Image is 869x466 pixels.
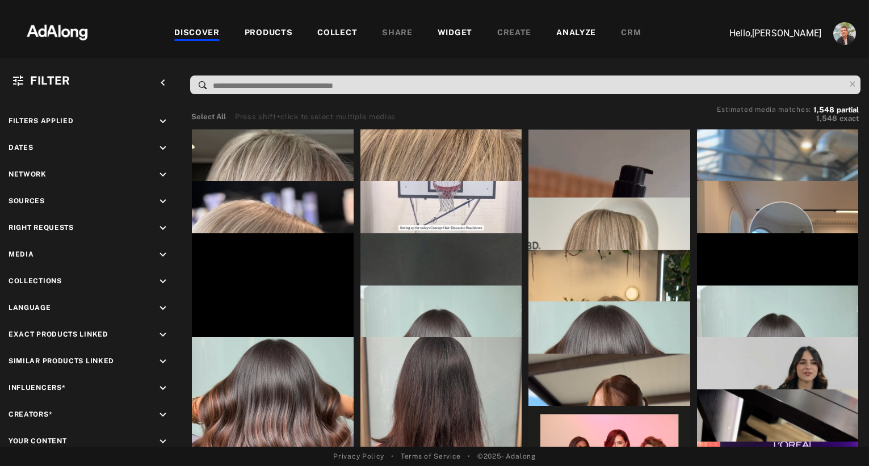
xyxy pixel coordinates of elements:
span: © 2025 - Adalong [477,451,536,461]
span: Filters applied [9,117,74,125]
div: COLLECT [317,27,357,40]
span: Exact Products Linked [9,330,108,338]
button: 1,548partial [813,107,859,113]
img: 63233d7d88ed69de3c212112c67096b6.png [7,14,107,48]
span: Similar Products Linked [9,357,114,365]
i: keyboard_arrow_down [157,435,169,448]
span: Language [9,304,51,312]
i: keyboard_arrow_down [157,275,169,288]
img: ACg8ocLjEk1irI4XXb49MzUGwa4F_C3PpCyg-3CPbiuLEZrYEA=s96-c [833,22,856,45]
span: Collections [9,277,62,285]
i: keyboard_arrow_down [157,355,169,368]
span: Your Content [9,437,66,445]
button: 1,548exact [717,113,859,124]
div: CRM [621,27,641,40]
a: Privacy Policy [333,451,384,461]
div: DISCOVER [174,27,220,40]
span: Right Requests [9,224,74,232]
a: Terms of Service [401,451,461,461]
button: Select All [191,111,226,123]
span: Dates [9,144,33,152]
div: SHARE [382,27,413,40]
span: • [468,451,471,461]
i: keyboard_arrow_down [157,195,169,208]
span: Network [9,170,47,178]
i: keyboard_arrow_down [157,222,169,234]
i: keyboard_arrow_down [157,115,169,128]
span: Filter [30,74,70,87]
i: keyboard_arrow_down [157,142,169,154]
span: Estimated media matches: [717,106,811,114]
p: Hello, [PERSON_NAME] [708,27,821,40]
i: keyboard_arrow_down [157,382,169,394]
i: keyboard_arrow_down [157,409,169,421]
button: Account settings [830,19,859,48]
span: • [391,451,394,461]
div: Press shift+click to select multiple medias [235,111,396,123]
i: keyboard_arrow_left [157,77,169,89]
span: Influencers* [9,384,65,392]
span: Sources [9,197,45,205]
div: ANALYZE [556,27,596,40]
i: keyboard_arrow_down [157,169,169,181]
div: WIDGET [438,27,472,40]
div: PRODUCTS [245,27,293,40]
i: keyboard_arrow_down [157,329,169,341]
i: keyboard_arrow_down [157,302,169,314]
span: 1,548 [816,114,837,123]
i: keyboard_arrow_down [157,249,169,261]
span: Creators* [9,410,52,418]
span: 1,548 [813,106,834,114]
div: CREATE [497,27,531,40]
span: Media [9,250,34,258]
